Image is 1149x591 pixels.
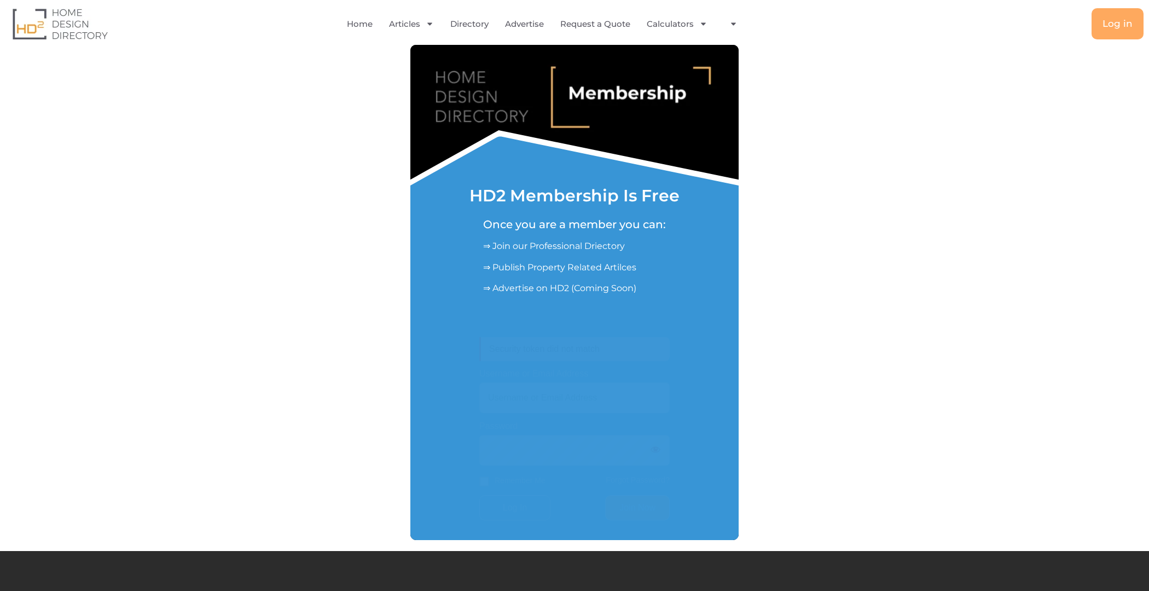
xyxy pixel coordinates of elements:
[389,11,434,37] a: Articles
[469,188,680,204] h1: HD2 Membership Is Free
[483,282,666,295] p: ⇒ Advertise on HD2 (Coming Soon)
[479,495,550,520] input: Log In
[479,422,518,431] label: Password
[505,11,544,37] a: Advertise
[560,11,630,37] a: Request a Quote
[641,435,670,466] button: Show password
[1092,8,1144,39] a: Log in
[647,11,707,37] a: Calculators
[450,11,489,37] a: Directory
[1102,19,1133,28] span: Log in
[479,369,588,378] label: Username or Email Address
[483,261,666,274] p: ⇒ Publish Property Related Artilces
[605,495,670,520] a: Join Now
[479,383,670,413] input: Username or Email Address
[233,11,859,37] nav: Menu
[495,475,546,486] label: Remember Me
[347,11,373,37] a: Home
[483,240,666,253] p: ⇒ Join our Professional Driectory
[606,476,670,484] a: Forgot Password?
[479,337,670,361] p: Security token did not match
[483,218,666,231] h5: Once you are a member you can:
